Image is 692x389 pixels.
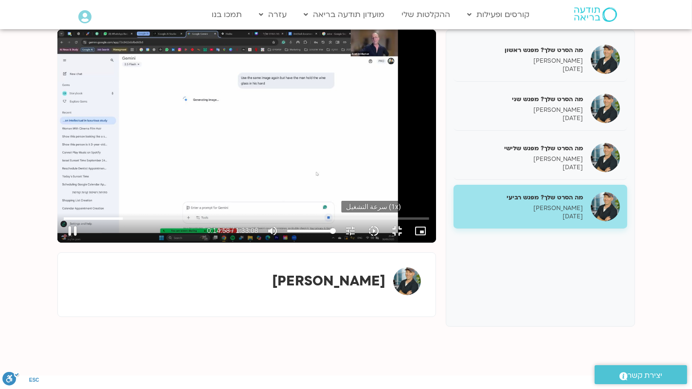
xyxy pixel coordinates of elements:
[591,45,620,74] img: מה הסרט שלך? מפגש ראשון
[397,5,455,24] a: ההקלטות שלי
[462,5,534,24] a: קורסים ופעילות
[461,163,583,172] p: [DATE]
[393,267,421,295] img: ג'יוואן ארי בוסתן
[461,193,583,202] h5: מה הסרט שלך? מפגש רביעי
[461,212,583,221] p: [DATE]
[591,192,620,221] img: מה הסרט שלך? מפגש רביעי
[461,57,583,65] p: [PERSON_NAME]
[461,114,583,123] p: [DATE]
[254,5,291,24] a: עזרה
[461,106,583,114] p: [PERSON_NAME]
[461,95,583,104] h5: מה הסרט שלך? מפגש שני
[461,65,583,73] p: [DATE]
[574,7,617,22] img: תודעה בריאה
[591,94,620,123] img: מה הסרט שלך? מפגש שני
[591,143,620,172] img: מה הסרט שלך? מפגש שלישי
[207,5,247,24] a: תמכו בנו
[461,204,583,212] p: [PERSON_NAME]
[461,155,583,163] p: [PERSON_NAME]
[299,5,389,24] a: מועדון תודעה בריאה
[461,46,583,54] h5: מה הסרט שלך? מפגש ראשון
[273,272,386,290] strong: [PERSON_NAME]
[595,365,687,384] a: יצירת קשר
[628,369,663,382] span: יצירת קשר
[461,144,583,153] h5: מה הסרט שלך? מפגש שלישי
